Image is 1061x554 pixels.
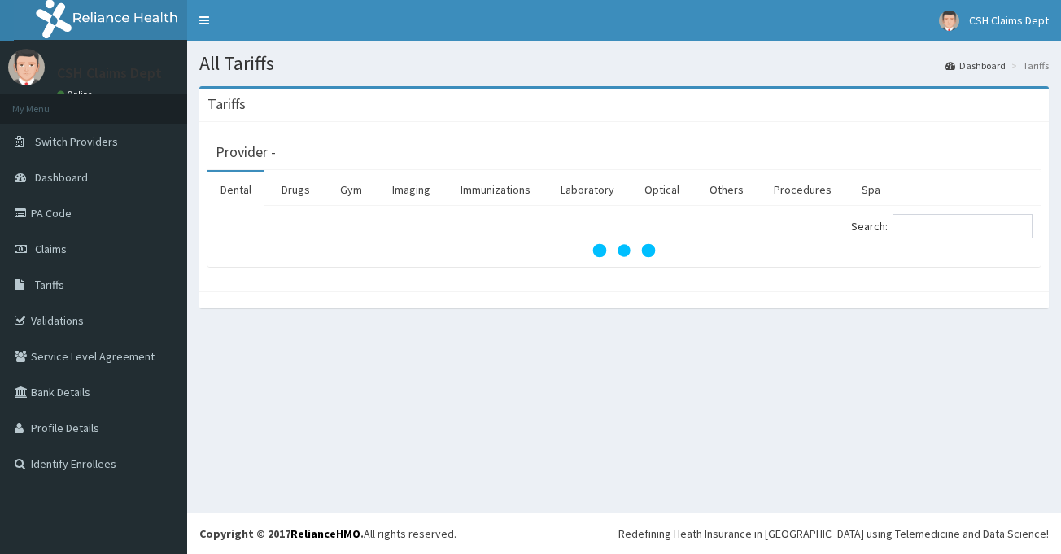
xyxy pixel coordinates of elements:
a: Imaging [379,172,443,207]
img: User Image [939,11,959,31]
a: Dental [207,172,264,207]
a: Optical [631,172,692,207]
p: CSH Claims Dept [57,66,162,81]
a: Online [57,89,96,100]
li: Tariffs [1007,59,1049,72]
img: User Image [8,49,45,85]
a: Procedures [761,172,845,207]
svg: audio-loading [592,218,657,283]
a: Immunizations [448,172,544,207]
footer: All rights reserved. [187,513,1061,554]
input: Search: [893,214,1033,238]
span: Switch Providers [35,134,118,149]
a: Drugs [269,172,323,207]
h1: All Tariffs [199,53,1049,74]
a: Gym [327,172,375,207]
span: Tariffs [35,277,64,292]
strong: Copyright © 2017 . [199,526,364,541]
div: Redefining Heath Insurance in [GEOGRAPHIC_DATA] using Telemedicine and Data Science! [618,526,1049,542]
a: Spa [849,172,893,207]
span: CSH Claims Dept [969,13,1049,28]
span: Claims [35,242,67,256]
a: Others [696,172,757,207]
a: RelianceHMO [290,526,360,541]
h3: Provider - [216,145,276,159]
a: Dashboard [945,59,1006,72]
h3: Tariffs [207,97,246,111]
span: Dashboard [35,170,88,185]
label: Search: [851,214,1033,238]
a: Laboratory [548,172,627,207]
